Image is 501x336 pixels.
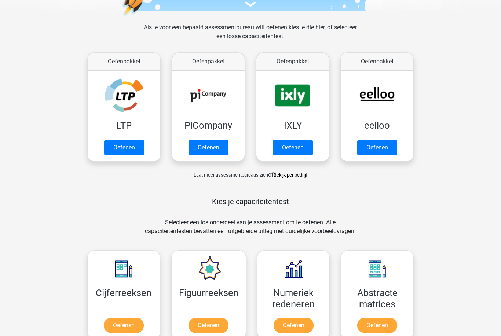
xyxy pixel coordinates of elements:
a: Oefenen [104,318,144,333]
a: Bekijk per bedrijf [274,172,307,178]
a: Oefenen [273,140,313,155]
a: Oefenen [189,318,228,333]
div: Selecteer een los onderdeel van je assessment om te oefenen. Alle capaciteitentesten bevatten een... [138,218,363,244]
img: assessment [245,1,256,7]
a: Oefenen [274,318,314,333]
div: Als je voor een bepaald assessmentbureau wilt oefenen kies je die hier, of selecteer een losse ca... [138,23,363,49]
a: Oefenen [357,140,397,155]
div: of [82,165,419,179]
a: Oefenen [357,318,397,333]
a: Oefenen [104,140,144,155]
span: Laat meer assessmentbureaus zien [194,172,268,178]
h5: Kies je capaciteitentest [94,197,407,206]
a: Oefenen [189,140,228,155]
